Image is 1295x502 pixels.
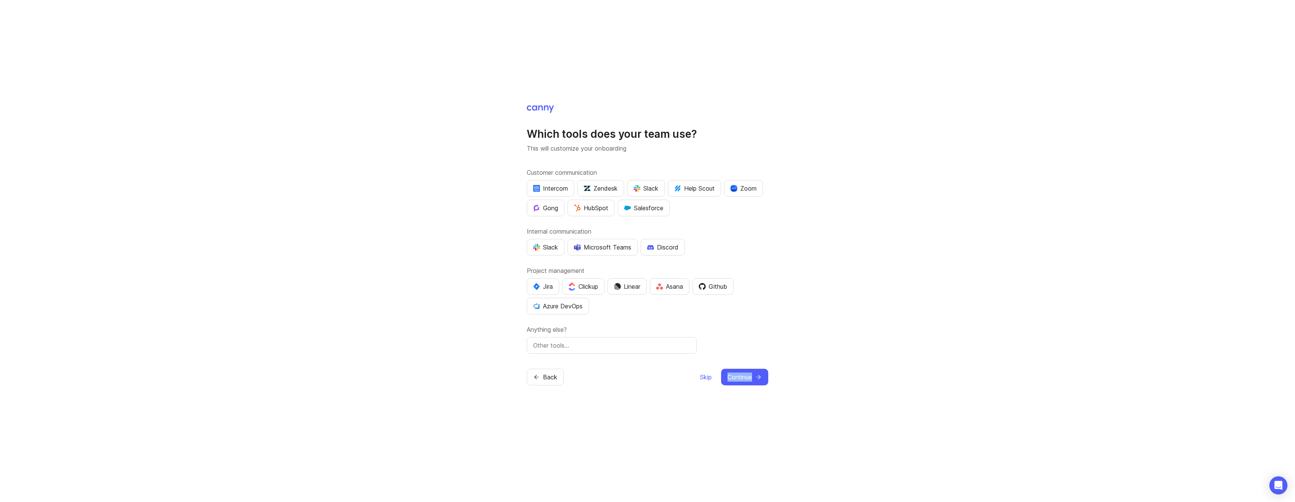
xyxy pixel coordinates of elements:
[700,373,712,382] span: Skip
[721,369,768,385] button: Continue
[527,227,768,236] label: Internal communication
[568,239,638,256] button: Microsoft Teams
[692,278,734,295] button: Github
[727,373,752,382] span: Continue
[574,244,581,250] img: D0GypeOpROL5AAAAAElFTkSuQmCC
[584,184,618,193] div: Zendesk
[568,200,615,216] button: HubSpot
[533,185,540,192] img: eRR1duPH6fQxdnSV9IruPjCimau6md0HxlPR81SIPROHX1VjYjAN9a41AAAAAElFTkSuQmCC
[731,184,757,193] div: Zoom
[527,105,554,113] img: Canny Home
[641,239,685,256] button: Discord
[533,184,568,193] div: Intercom
[577,180,624,197] button: Zendesk
[731,185,737,192] img: xLHbn3khTPgAAAABJRU5ErkJggg==
[624,203,663,213] div: Salesforce
[647,245,654,250] img: +iLplPsjzba05dttzK064pds+5E5wZnCVbuGoLvBrYdmEPrXTzGo7zG60bLEREEjvOjaG9Saez5xsOEAbxBwOP6dkea84XY9O...
[574,205,581,211] img: G+3M5qq2es1si5SaumCnMN47tP1CvAZneIVX5dcx+oz+ZLhv4kfP9DwAAAABJRU5ErkJggg==
[699,282,727,291] div: Github
[543,373,557,382] span: Back
[574,203,608,213] div: HubSpot
[533,302,583,311] div: Azure DevOps
[614,283,621,290] img: Dm50RERGQWO2Ei1WzHVviWZlaLVriU9uRN6E+tIr91ebaDbMKKPDpFbssSuEG21dcGXkrKsuOVPwCeFJSFAIOxgiKgL2sFHRe...
[569,282,598,291] div: Clickup
[527,200,564,216] button: Gong
[562,278,604,295] button: Clickup
[618,200,670,216] button: Salesforce
[533,203,558,213] div: Gong
[614,282,640,291] div: Linear
[527,266,768,275] label: Project management
[608,278,647,295] button: Linear
[574,243,631,252] div: Microsoft Teams
[533,303,540,310] img: YKcwp4sHBXAAAAAElFTkSuQmCC
[656,282,683,291] div: Asana
[674,184,715,193] div: Help Scout
[527,168,768,177] label: Customer communication
[584,185,591,192] img: UniZRqrCPz6BHUWevMzgDJ1FW4xaGg2egd7Chm8uY0Al1hkDyjqDa8Lkk0kDEdqKkBok+T4wfoD0P0o6UMciQ8AAAAASUVORK...
[533,243,558,252] div: Slack
[656,283,663,290] img: Rf5nOJ4Qh9Y9HAAAAAElFTkSuQmCC
[527,144,768,153] p: This will customize your onboarding
[724,180,763,197] button: Zoom
[527,325,768,334] label: Anything else?
[634,184,658,193] div: Slack
[527,278,559,295] button: Jira
[634,185,640,192] img: WIAAAAASUVORK5CYII=
[527,239,564,256] button: Slack
[527,127,768,141] h1: Which tools does your team use?
[527,369,564,385] button: Back
[533,282,553,291] div: Jira
[533,283,540,290] img: svg+xml;base64,PHN2ZyB4bWxucz0iaHR0cDovL3d3dy53My5vcmcvMjAwMC9zdmciIHZpZXdCb3g9IjAgMCA0MC4zNDMgND...
[533,244,540,251] img: WIAAAAASUVORK5CYII=
[700,369,712,385] button: Skip
[624,205,631,211] img: GKxMRLiRsgdWqxrdBeWfGK5kaZ2alx1WifDSa2kSTsK6wyJURKhUuPoQRYzjholVGzT2A2owx2gHwZoyZHHCYJ8YNOAZj3DSg...
[569,282,575,290] img: j83v6vj1tgY2AAAAABJRU5ErkJggg==
[627,180,665,197] button: Slack
[647,243,678,252] div: Discord
[674,185,681,192] img: kV1LT1TqjqNHPtRK7+FoaplE1qRq1yqhg056Z8K5Oc6xxgIuf0oNQ9LelJqbcyPisAf0C9LDpX5UIuAAAAAElFTkSuQmCC
[668,180,721,197] button: Help Scout
[1269,476,1287,494] div: Open Intercom Messenger
[527,180,574,197] button: Intercom
[699,283,706,290] img: 0D3hMmx1Qy4j6AAAAAElFTkSuQmCC
[533,205,540,211] img: qKnp5cUisfhcFQGr1t296B61Fm0WkUVwBZaiVE4uNRmEGBFetJMz8xGrgPHqF1mLDIG816Xx6Jz26AFmkmT0yuOpRCAR7zRpG...
[527,298,589,314] button: Azure DevOps
[650,278,689,295] button: Asana
[533,341,690,350] input: Other tools…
